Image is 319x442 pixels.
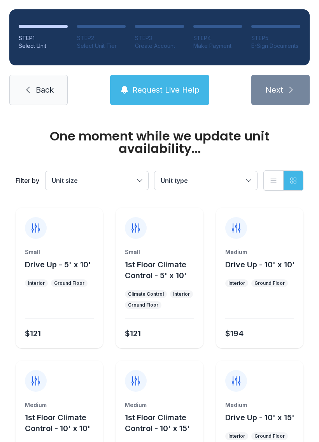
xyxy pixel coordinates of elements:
[125,412,200,434] button: 1st Floor Climate Control - 10' x 15'
[154,171,257,190] button: Unit type
[25,401,94,409] div: Medium
[251,34,300,42] div: STEP 5
[128,291,164,297] div: Climate Control
[225,259,295,270] button: Drive Up - 10' x 10'
[125,328,141,339] div: $121
[25,328,41,339] div: $121
[125,413,190,433] span: 1st Floor Climate Control - 10' x 15'
[135,42,184,50] div: Create Account
[173,291,190,297] div: Interior
[193,42,242,50] div: Make Payment
[46,171,148,190] button: Unit size
[228,433,245,439] div: Interior
[25,260,91,269] span: Drive Up - 5' x 10'
[25,248,94,256] div: Small
[125,260,187,280] span: 1st Floor Climate Control - 5' x 10'
[25,413,90,433] span: 1st Floor Climate Control - 10' x 10'
[25,259,91,270] button: Drive Up - 5' x 10'
[128,302,158,308] div: Ground Floor
[225,413,294,422] span: Drive Up - 10' x 15'
[225,412,294,423] button: Drive Up - 10' x 15'
[77,42,126,50] div: Select Unit Tier
[135,34,184,42] div: STEP 3
[251,42,300,50] div: E-Sign Documents
[52,177,78,184] span: Unit size
[265,84,283,95] span: Next
[254,280,285,286] div: Ground Floor
[132,84,200,95] span: Request Live Help
[225,260,295,269] span: Drive Up - 10' x 10'
[28,280,45,286] div: Interior
[125,259,200,281] button: 1st Floor Climate Control - 5' x 10'
[25,412,100,434] button: 1st Floor Climate Control - 10' x 10'
[254,433,285,439] div: Ground Floor
[225,401,294,409] div: Medium
[125,248,194,256] div: Small
[193,34,242,42] div: STEP 4
[228,280,245,286] div: Interior
[54,280,84,286] div: Ground Floor
[225,328,244,339] div: $194
[36,84,54,95] span: Back
[16,130,303,155] div: One moment while we update unit availability...
[16,176,39,185] div: Filter by
[19,42,68,50] div: Select Unit
[19,34,68,42] div: STEP 1
[125,401,194,409] div: Medium
[161,177,188,184] span: Unit type
[77,34,126,42] div: STEP 2
[225,248,294,256] div: Medium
